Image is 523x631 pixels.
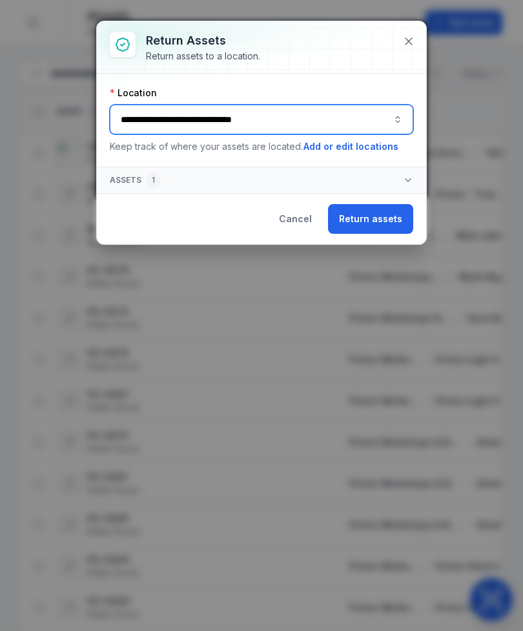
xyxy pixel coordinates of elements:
div: 1 [147,172,160,188]
span: Assets [110,172,160,188]
h3: Return assets [146,32,260,50]
div: Return assets to a location. [146,50,260,63]
button: Cancel [268,204,323,234]
button: Assets1 [97,167,426,193]
p: Keep track of where your assets are located. [110,140,413,154]
button: Add or edit locations [303,140,399,154]
button: Return assets [328,204,413,234]
label: Location [110,87,157,99]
